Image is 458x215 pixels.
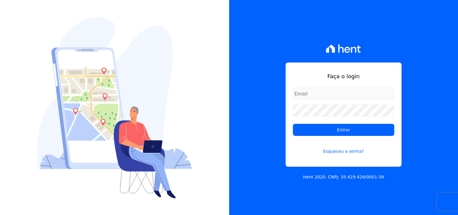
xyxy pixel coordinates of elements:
[37,17,192,198] img: Login
[293,141,394,155] a: Esqueceu a senha?
[293,88,394,100] input: Email
[303,174,384,180] p: Hent 2020. CNPJ: 35.429.428/0001-39
[293,72,394,80] h1: Faça o login
[293,124,394,136] input: Entrar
